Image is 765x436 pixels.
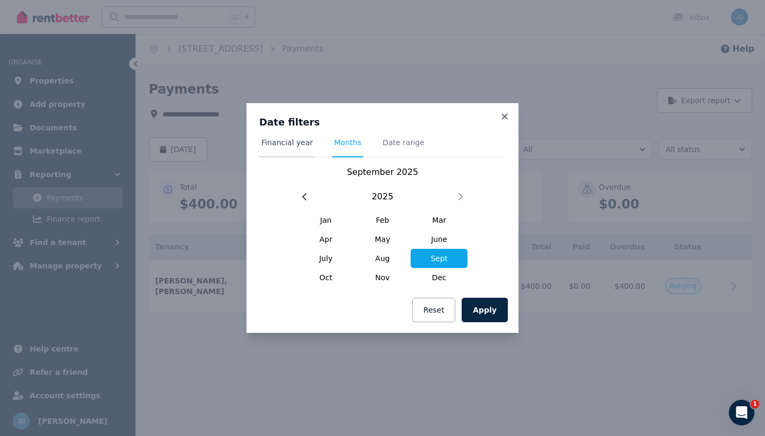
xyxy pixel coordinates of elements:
span: Dec [411,268,467,287]
span: Feb [354,211,411,230]
span: 1 [751,400,759,408]
span: Nov [354,268,411,287]
span: Months [334,137,361,148]
span: Sept [411,249,467,268]
span: Apr [297,230,354,249]
span: Oct [297,268,354,287]
span: July [297,249,354,268]
span: September 2025 [347,167,418,177]
span: Date range [382,137,424,148]
span: June [411,230,467,249]
h3: Date filters [259,116,506,129]
span: 2025 [372,190,394,203]
span: Financial year [261,137,313,148]
span: Aug [354,249,411,268]
iframe: Intercom live chat [729,400,754,425]
nav: Tabs [259,137,506,157]
button: Reset [412,298,455,322]
span: Mar [411,211,467,230]
span: May [354,230,411,249]
button: Apply [462,298,508,322]
span: Jan [297,211,354,230]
